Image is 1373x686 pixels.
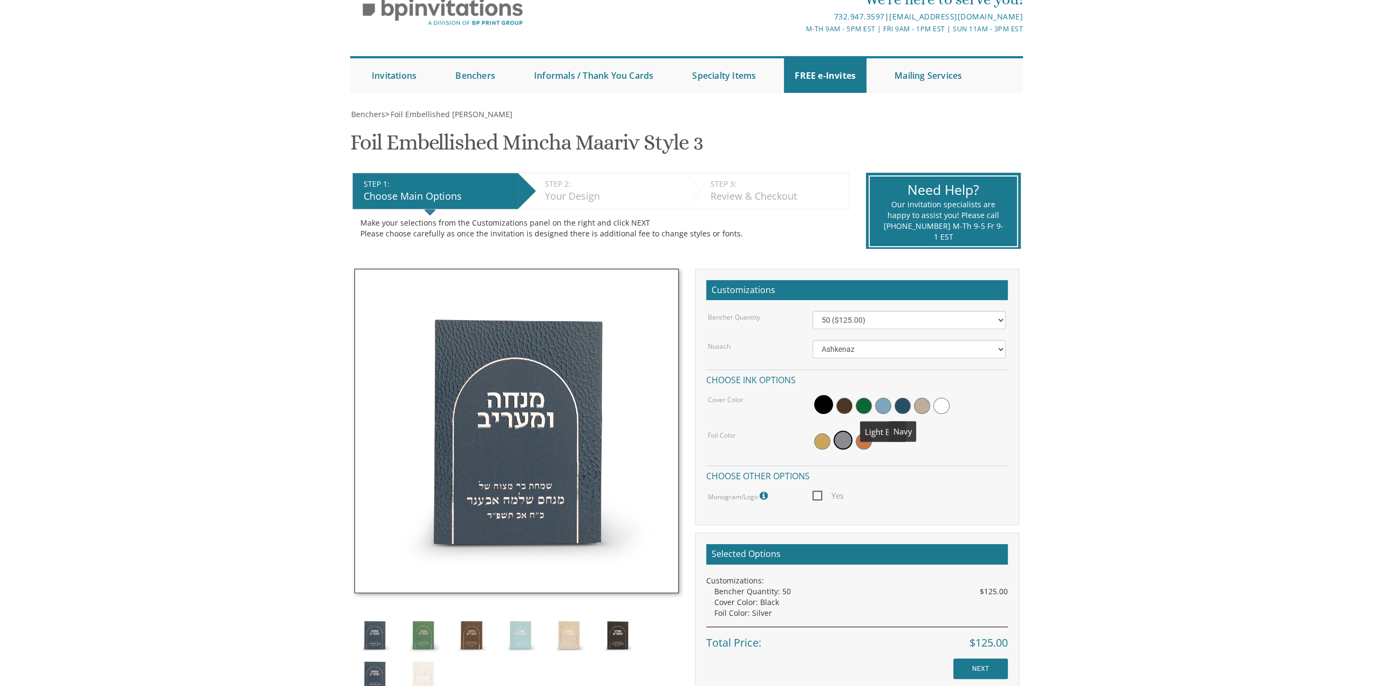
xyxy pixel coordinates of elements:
div: | [575,10,1023,23]
label: Foil Color [708,431,736,440]
h2: Customizations [706,280,1008,301]
div: M-Th 9am - 5pm EST | Fri 9am - 1pm EST | Sun 11am - 3pm EST [575,23,1023,35]
a: Foil Embellished [PERSON_NAME] [390,109,513,119]
div: Bencher Quantity: 50 [714,586,1008,597]
span: $125.00 [980,586,1008,597]
span: Yes [812,489,844,502]
a: Informals / Thank You Cards [523,58,664,93]
div: Make your selections from the Customizations panel on the right and click NEXT Please choose care... [360,218,841,239]
a: [EMAIL_ADDRESS][DOMAIN_NAME] [889,11,1023,22]
label: Cover Color [708,395,743,404]
a: FREE e-Invites [784,58,866,93]
div: Foil Color: Silver [714,608,1008,619]
img: Style3.7.jpg [354,269,679,593]
img: Style3.5.jpg [549,615,589,655]
div: Total Price: [706,627,1008,651]
input: NEXT [953,658,1008,679]
span: $125.00 [969,635,1008,651]
div: Customizations: [706,575,1008,586]
img: Style3.4.jpg [500,615,541,655]
label: Nusach [708,342,730,351]
label: Bencher Quantity [708,313,760,322]
h1: Foil Embellished Mincha Maariv Style 3 [350,131,702,162]
div: STEP 2: [545,179,678,189]
h2: Selected Options [706,544,1008,565]
div: STEP 3: [711,179,843,189]
a: Benchers [445,58,506,93]
a: Specialty Items [681,58,767,93]
div: Our invitation specialists are happy to assist you! Please call [PHONE_NUMBER] M-Th 9-5 Fr 9-1 EST [883,199,1003,242]
span: > [385,109,513,119]
div: Choose Main Options [364,189,513,203]
a: 732.947.3597 [834,11,884,22]
a: Invitations [361,58,427,93]
img: Style3.6.jpg [597,615,638,655]
div: Review & Checkout [711,189,843,203]
a: Mailing Services [884,58,973,93]
a: Benchers [350,109,385,119]
span: Foil Embellished [PERSON_NAME] [391,109,513,119]
label: Monogram/Logo [708,489,770,503]
div: STEP 1: [364,179,513,189]
div: Cover Color: Black [714,597,1008,608]
div: Need Help? [883,180,1003,200]
img: Style3.7.jpg [354,615,395,655]
span: Benchers [351,109,385,119]
div: Your Design [545,189,678,203]
img: Style3.2.jpg [403,615,443,655]
h4: Choose ink options [706,369,1008,388]
img: Style3.3.jpg [452,615,492,655]
h4: Choose other options [706,465,1008,484]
